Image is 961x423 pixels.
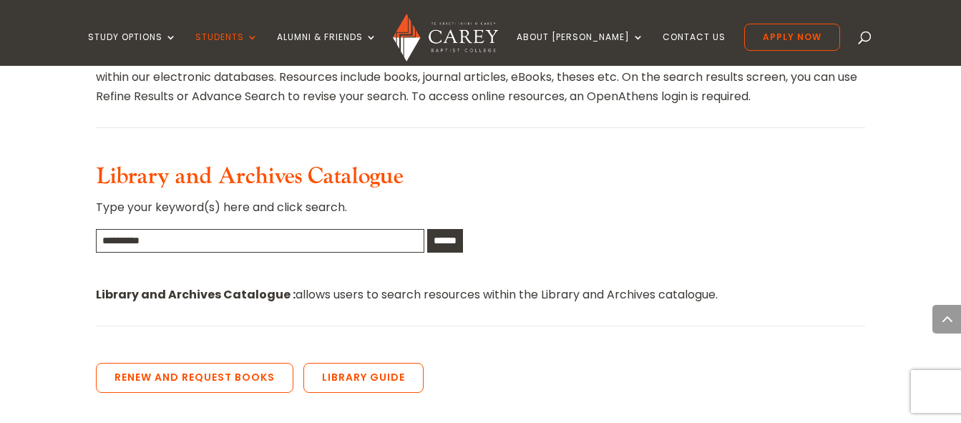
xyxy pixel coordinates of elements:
h3: Library and Archives Catalogue [96,163,864,198]
p: allows users to search resources within the Library and Archives catalogue. [96,285,864,304]
a: Apply Now [744,24,840,51]
a: Contact Us [663,32,726,66]
p: allows a user to make a comprehensive search of resources within the [PERSON_NAME] Library catalo... [96,48,864,107]
a: Students [195,32,258,66]
a: About [PERSON_NAME] [517,32,644,66]
a: Library Guide [303,363,424,393]
a: Study Options [88,32,177,66]
strong: Library and Archives Catalogue : [96,286,296,303]
img: Carey Baptist College [393,14,498,62]
a: Alumni & Friends [277,32,377,66]
a: Renew and Request Books [96,363,293,393]
p: Type your keyword(s) here and click search. [96,198,864,228]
